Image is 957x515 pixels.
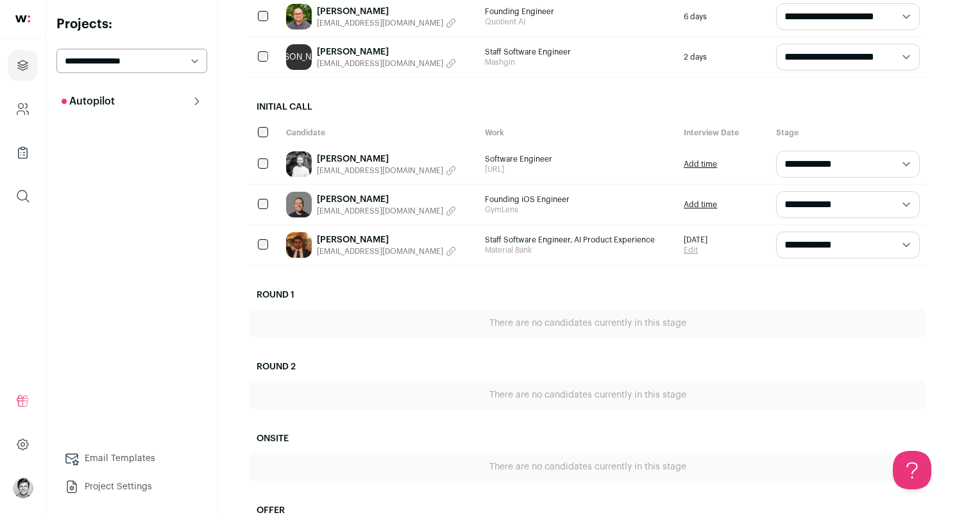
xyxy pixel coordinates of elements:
button: [EMAIL_ADDRESS][DOMAIN_NAME] [317,165,456,176]
button: [EMAIL_ADDRESS][DOMAIN_NAME] [317,206,456,216]
div: 2 days [677,37,770,77]
button: [EMAIL_ADDRESS][DOMAIN_NAME] [317,18,456,28]
span: Founding Engineer [485,6,671,17]
h2: Onsite [249,425,926,453]
p: Autopilot [62,94,115,109]
img: e0032b3bc49eb23337bd61d75e371bed27d1c41f015db03e6b728be17f28e08d.jpg [286,4,312,30]
a: Email Templates [56,446,207,471]
a: [PERSON_NAME] [317,193,456,206]
span: [EMAIL_ADDRESS][DOMAIN_NAME] [317,58,443,69]
button: [EMAIL_ADDRESS][DOMAIN_NAME] [317,58,456,69]
img: e54b91edca7a6451994fb5b4f8b9678e8e33328bc25ba5e84463bced81af9f56.jpg [286,151,312,177]
div: Stage [770,121,926,144]
img: 606302-medium_jpg [13,478,33,498]
span: [URL] [485,164,671,174]
a: [PERSON_NAME] [317,233,456,246]
img: wellfound-shorthand-0d5821cbd27db2630d0214b213865d53afaa358527fdda9d0ea32b1df1b89c2c.svg [15,15,30,22]
a: Add time [684,199,717,210]
a: [PERSON_NAME] [317,5,456,18]
h2: Round 1 [249,281,926,309]
span: [EMAIL_ADDRESS][DOMAIN_NAME] [317,165,443,176]
h2: Initial Call [249,93,926,121]
span: [DATE] [684,235,707,245]
span: GymLens [485,205,671,215]
div: There are no candidates currently in this stage [249,309,926,337]
div: There are no candidates currently in this stage [249,453,926,481]
a: [PERSON_NAME] [286,44,312,70]
a: Add time [684,159,717,169]
div: There are no candidates currently in this stage [249,381,926,409]
a: Project Settings [56,474,207,500]
span: Staff Software Engineer [485,47,671,57]
span: [EMAIL_ADDRESS][DOMAIN_NAME] [317,18,443,28]
span: Material Bank [485,245,671,255]
button: [EMAIL_ADDRESS][DOMAIN_NAME] [317,246,456,257]
iframe: Help Scout Beacon - Open [893,451,931,489]
span: [EMAIL_ADDRESS][DOMAIN_NAME] [317,206,443,216]
button: Autopilot [56,89,207,114]
div: Candidate [280,121,479,144]
span: Mashgin [485,57,671,67]
img: 9eed3611e62ed4d182b73ec2827cff0edcc34317f5e5b05e0bc7b23d32a90e95.jpg [286,232,312,258]
span: Software Engineer [485,154,671,164]
a: Company Lists [8,137,38,168]
h2: Round 2 [249,353,926,381]
a: [PERSON_NAME] [317,46,456,58]
img: 7e7e45e50d914c7e1a614f49edf34b3eff001f4a7eba0f7012b9f243a0c43864.jpg [286,192,312,217]
span: Founding iOS Engineer [485,194,671,205]
span: Staff Software Engineer, AI Product Experience [485,235,671,245]
span: [EMAIL_ADDRESS][DOMAIN_NAME] [317,246,443,257]
span: Quotient AI [485,17,671,27]
a: Edit [684,245,707,255]
a: Company and ATS Settings [8,94,38,124]
div: Work [479,121,677,144]
div: Interview Date [677,121,770,144]
a: Projects [8,50,38,81]
a: [PERSON_NAME] [317,153,456,165]
h2: Projects: [56,15,207,33]
button: Open dropdown [13,478,33,498]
